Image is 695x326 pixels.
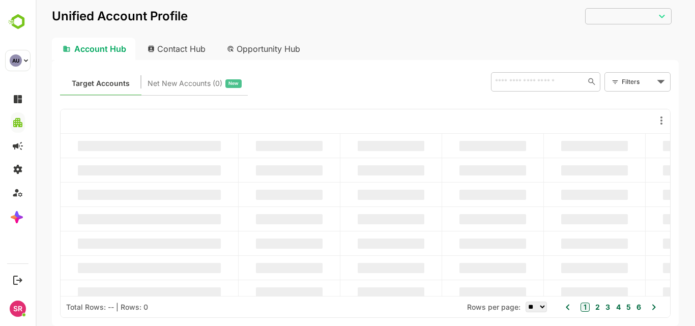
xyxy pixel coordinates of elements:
[10,301,26,317] div: SR
[585,71,635,93] div: Filters
[16,10,152,22] p: Unified Account Profile
[588,302,595,313] button: 5
[31,303,112,311] div: Total Rows: -- | Rows: 0
[183,38,274,60] div: Opportunity Hub
[36,77,94,90] span: Known accounts you’ve identified to target - imported from CRM, Offline upload, or promoted from ...
[10,54,22,67] div: AU
[557,302,564,313] button: 2
[5,12,31,32] img: BambooboxLogoMark.f1c84d78b4c51b1a7b5f700c9845e183.svg
[104,38,179,60] div: Contact Hub
[431,303,485,311] span: Rows per page:
[567,302,574,313] button: 3
[545,303,554,312] button: 1
[11,273,24,287] button: Logout
[549,7,636,25] div: ​
[16,38,100,60] div: Account Hub
[193,77,203,90] span: New
[112,77,187,90] span: Net New Accounts ( 0 )
[578,302,585,313] button: 4
[598,302,605,313] button: 6
[112,77,206,90] div: Newly surfaced ICP-fit accounts from Intent, Website, LinkedIn, and other engagement signals.
[586,76,619,87] div: Filters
